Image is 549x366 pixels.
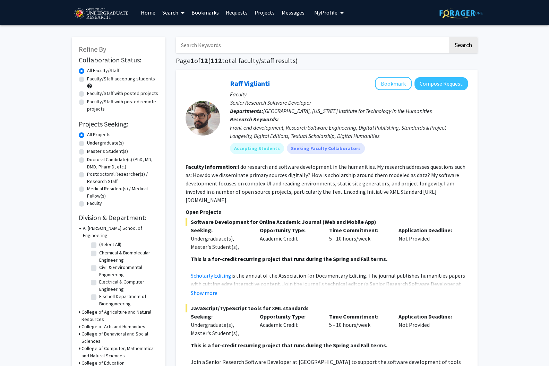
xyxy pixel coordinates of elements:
[393,226,463,253] div: Not Provided
[159,0,188,25] a: Search
[186,163,238,170] b: Faculty Information:
[260,226,319,234] p: Opportunity Type:
[230,90,468,98] p: Faculty
[79,45,106,53] span: Refine By
[191,272,231,279] a: Scholarly Editing
[5,335,29,361] iframe: Chat
[186,208,468,216] p: Open Projects
[230,98,468,107] p: Senior Research Software Developer
[87,75,155,82] label: Faculty/Staff accepting students
[200,56,208,65] span: 12
[324,312,393,339] div: 5 - 10 hours/week
[82,308,158,323] h3: College of Agriculture and Natural Resources
[439,8,483,18] img: ForagerOne Logo
[99,278,157,293] label: Electrical & Computer Engineering
[87,131,111,138] label: All Projects
[230,123,468,140] div: Front-end development, Research Software Engineering, Digital Publishing, Standards & Project Lon...
[393,312,463,339] div: Not Provided
[186,304,468,312] span: JavaScript/TypeScript tools for XML standards
[99,249,157,264] label: Chemical & Biomolecular Engineering
[79,56,158,64] h2: Collaboration Status:
[230,79,270,88] a: Raff Viglianti
[87,148,128,155] label: Master's Student(s)
[188,0,222,25] a: Bookmarks
[87,185,158,200] label: Medical Resident(s) / Medical Fellow(s)
[87,200,102,207] label: Faculty
[79,120,158,128] h2: Projects Seeking:
[211,56,222,65] span: 112
[99,241,121,248] label: (Select All)
[99,264,157,278] label: Civil & Environmental Engineering
[191,271,468,321] p: is the annual of the Association for Documentary Editing. The journal publishes humanities papers...
[87,67,119,74] label: All Faculty/Staff
[190,56,194,65] span: 1
[230,107,263,114] b: Departments:
[186,163,465,203] fg-read-more: I do research and software development in the humanities. My research addresses questions such as...
[176,56,478,65] h1: Page of ( total faculty/staff results)
[414,77,468,90] button: Compose Request to Raff Viglianti
[398,226,457,234] p: Application Deadline:
[255,226,324,253] div: Academic Credit
[186,218,468,226] span: Software Development for Online Academic Journal (Web and Mobile App)
[99,293,157,307] label: Fischell Department of Bioengineering
[82,330,158,345] h3: College of Behavioral and Social Sciences
[87,90,158,97] label: Faculty/Staff with posted projects
[191,312,250,321] p: Seeking:
[191,255,387,262] strong: This is a for-credit recurring project that runs during the Spring and Fall terms.
[329,312,388,321] p: Time Commitment:
[72,5,130,23] img: University of Maryland Logo
[82,345,158,359] h3: College of Computer, Mathematical and Natural Sciences
[398,312,457,321] p: Application Deadline:
[449,37,478,53] button: Search
[137,0,159,25] a: Home
[87,98,158,113] label: Faculty/Staff with posted remote projects
[230,116,279,123] b: Research Keywords:
[222,0,251,25] a: Requests
[191,342,387,349] strong: This is a for-credit recurring project that runs during the Spring and Fall terms.
[191,321,250,362] div: Undergraduate(s), Master's Student(s), Doctoral Candidate(s) (PhD, MD, DMD, PharmD, etc.)
[251,0,278,25] a: Projects
[260,312,319,321] p: Opportunity Type:
[255,312,324,339] div: Academic Credit
[191,226,250,234] p: Seeking:
[375,77,412,90] button: Add Raff Viglianti to Bookmarks
[230,143,284,154] mat-chip: Accepting Students
[314,9,337,16] span: My Profile
[99,307,157,322] label: Materials Science & Engineering
[87,171,158,185] label: Postdoctoral Researcher(s) / Research Staff
[278,0,308,25] a: Messages
[191,234,250,276] div: Undergraduate(s), Master's Student(s), Doctoral Candidate(s) (PhD, MD, DMD, PharmD, etc.)
[176,37,448,53] input: Search Keywords
[287,143,365,154] mat-chip: Seeking Faculty Collaborators
[263,107,432,114] span: [GEOGRAPHIC_DATA], [US_STATE] Institute for Technology in the Humanities
[324,226,393,253] div: 5 - 10 hours/week
[329,226,388,234] p: Time Commitment:
[87,139,124,147] label: Undergraduate(s)
[87,156,158,171] label: Doctoral Candidate(s) (PhD, MD, DMD, PharmD, etc.)
[191,289,217,297] button: Show more
[83,225,158,239] h3: A. [PERSON_NAME] School of Engineering
[82,323,145,330] h3: College of Arts and Humanities
[79,214,158,222] h2: Division & Department:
